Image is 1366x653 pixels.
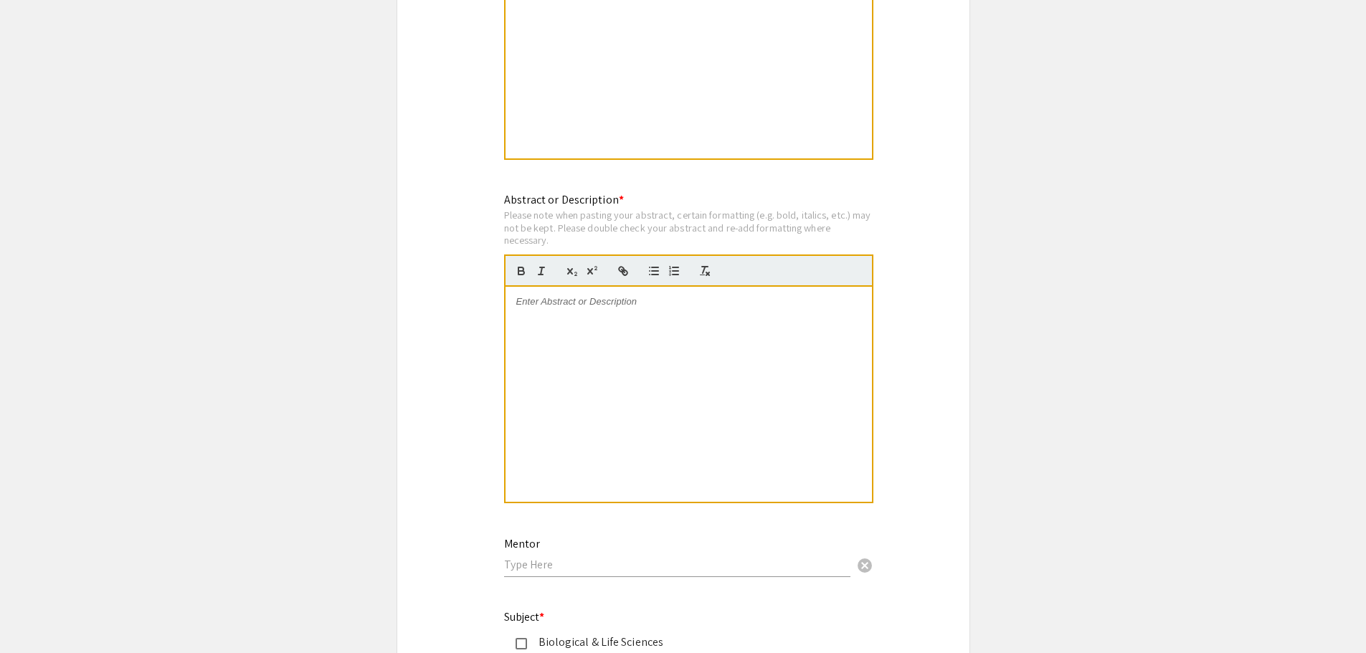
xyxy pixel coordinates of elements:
input: Type Here [504,557,850,572]
div: Please note when pasting your abstract, certain formatting (e.g. bold, italics, etc.) may not be ... [504,209,873,247]
mat-label: Abstract or Description [504,192,624,207]
span: cancel [856,557,873,574]
mat-label: Subject [504,609,545,624]
iframe: Chat [11,588,61,642]
button: Clear [850,550,879,579]
div: Biological & Life Sciences [527,634,828,651]
mat-label: Mentor [504,536,540,551]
